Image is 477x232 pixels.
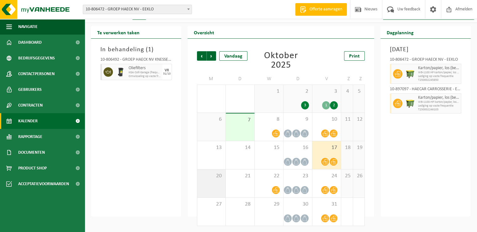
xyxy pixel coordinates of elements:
[322,101,330,109] div: 1
[148,47,151,53] span: 1
[200,144,222,151] span: 13
[418,75,459,78] span: Lediging op vaste frequentie
[197,51,206,61] span: Vorige
[129,71,161,75] span: KGA Colli Garage (frequentie)
[287,116,309,123] span: 9
[308,6,344,13] span: Offerte aanvragen
[405,99,415,108] img: WB-1100-HPE-GN-50
[129,66,161,71] span: Oliefilters
[349,54,360,59] span: Print
[390,58,461,64] div: 10-806472 - GROEP HAECK NV - EEKLO
[255,51,307,70] div: Oktober 2025
[83,5,192,14] span: 10-806472 - GROEP HAECK NV - EEKLO
[18,19,38,35] span: Navigatie
[287,144,309,151] span: 16
[100,58,172,64] div: 10-806492 - GROEP HAECK NV KNESSELARE - AALTER
[287,201,309,208] span: 30
[390,45,461,54] h3: [DATE]
[258,144,280,151] span: 15
[315,144,338,151] span: 17
[18,160,47,176] span: Product Shop
[229,201,251,208] span: 28
[229,144,251,151] span: 14
[315,88,338,95] span: 3
[18,50,55,66] span: Bedrijfsgegevens
[18,66,55,82] span: Contactpersonen
[18,82,42,97] span: Gebruikers
[356,88,362,95] span: 5
[18,97,43,113] span: Contracten
[418,95,459,100] span: Karton/papier, los (bedrijven)
[341,73,353,85] td: Z
[356,144,362,151] span: 19
[229,173,251,180] span: 21
[418,104,459,108] span: Lediging op vaste frequentie
[330,101,338,109] div: 2
[18,113,38,129] span: Kalender
[200,173,222,180] span: 20
[18,145,45,160] span: Documenten
[188,26,220,38] h2: Overzicht
[405,69,415,79] img: WB-1100-HPE-GN-51
[258,201,280,208] span: 29
[344,88,349,95] span: 4
[315,173,338,180] span: 24
[207,51,216,61] span: Volgende
[219,51,247,61] div: Vandaag
[91,26,146,38] h2: Te verwerken taken
[295,3,347,16] a: Offerte aanvragen
[344,51,365,61] a: Print
[200,116,222,123] span: 6
[18,35,42,50] span: Dashboard
[287,173,309,180] span: 23
[356,116,362,123] span: 12
[356,173,362,180] span: 26
[229,117,251,124] span: 7
[258,88,280,95] span: 1
[390,87,461,93] div: 10-897097 - HAECAR CARROSSERIE - EEKLO
[353,73,365,85] td: Z
[18,176,69,192] span: Acceptatievoorwaarden
[226,73,255,85] td: D
[197,73,226,85] td: M
[312,73,341,85] td: V
[18,129,42,145] span: Rapportage
[129,75,161,78] span: Omwisseling op vaste frequentie (incl. verwerking)
[418,66,459,71] span: Karton/papier, los (bedrijven)
[200,201,222,208] span: 27
[165,69,169,72] div: VR
[418,71,459,75] span: WB-1100 HP karton/papier, los (bedrijven)
[163,72,171,75] div: 31/10
[287,88,309,95] span: 2
[418,100,459,104] span: WB-1100-HP karton/papier, los (bedrijven)
[344,144,349,151] span: 18
[284,73,312,85] td: D
[344,173,349,180] span: 25
[258,173,280,180] span: 22
[258,116,280,123] span: 8
[100,45,172,54] h3: In behandeling ( )
[344,116,349,123] span: 11
[116,67,125,77] img: WB-0240-HPE-BK-01
[255,73,284,85] td: W
[418,108,459,112] span: T250002246103
[380,26,420,38] h2: Dagplanning
[418,78,459,82] span: T250002245850
[315,201,338,208] span: 31
[301,101,309,109] div: 3
[315,116,338,123] span: 10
